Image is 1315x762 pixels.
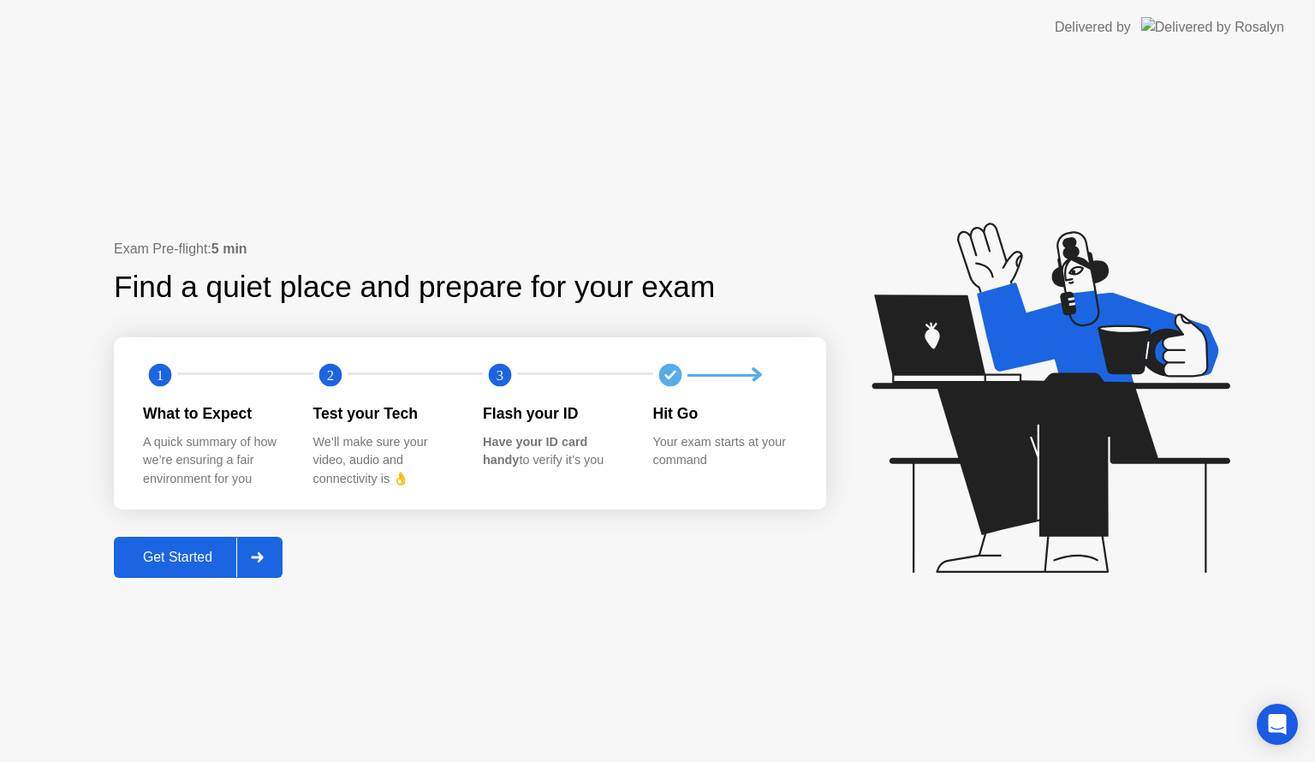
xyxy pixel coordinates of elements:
div: We’ll make sure your video, audio and connectivity is 👌 [313,433,456,489]
div: Flash your ID [483,402,626,425]
div: Your exam starts at your command [653,433,796,470]
text: 1 [157,367,164,384]
div: Get Started [119,550,236,565]
b: 5 min [211,241,247,256]
button: Get Started [114,537,283,578]
div: A quick summary of how we’re ensuring a fair environment for you [143,433,286,489]
text: 2 [326,367,333,384]
div: What to Expect [143,402,286,425]
b: Have your ID card handy [483,435,587,467]
div: Exam Pre-flight: [114,239,826,259]
img: Delivered by Rosalyn [1141,17,1284,37]
div: Hit Go [653,402,796,425]
div: Delivered by [1055,17,1131,38]
div: Find a quiet place and prepare for your exam [114,265,717,310]
div: Open Intercom Messenger [1257,704,1298,745]
text: 3 [497,367,503,384]
div: to verify it’s you [483,433,626,470]
div: Test your Tech [313,402,456,425]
